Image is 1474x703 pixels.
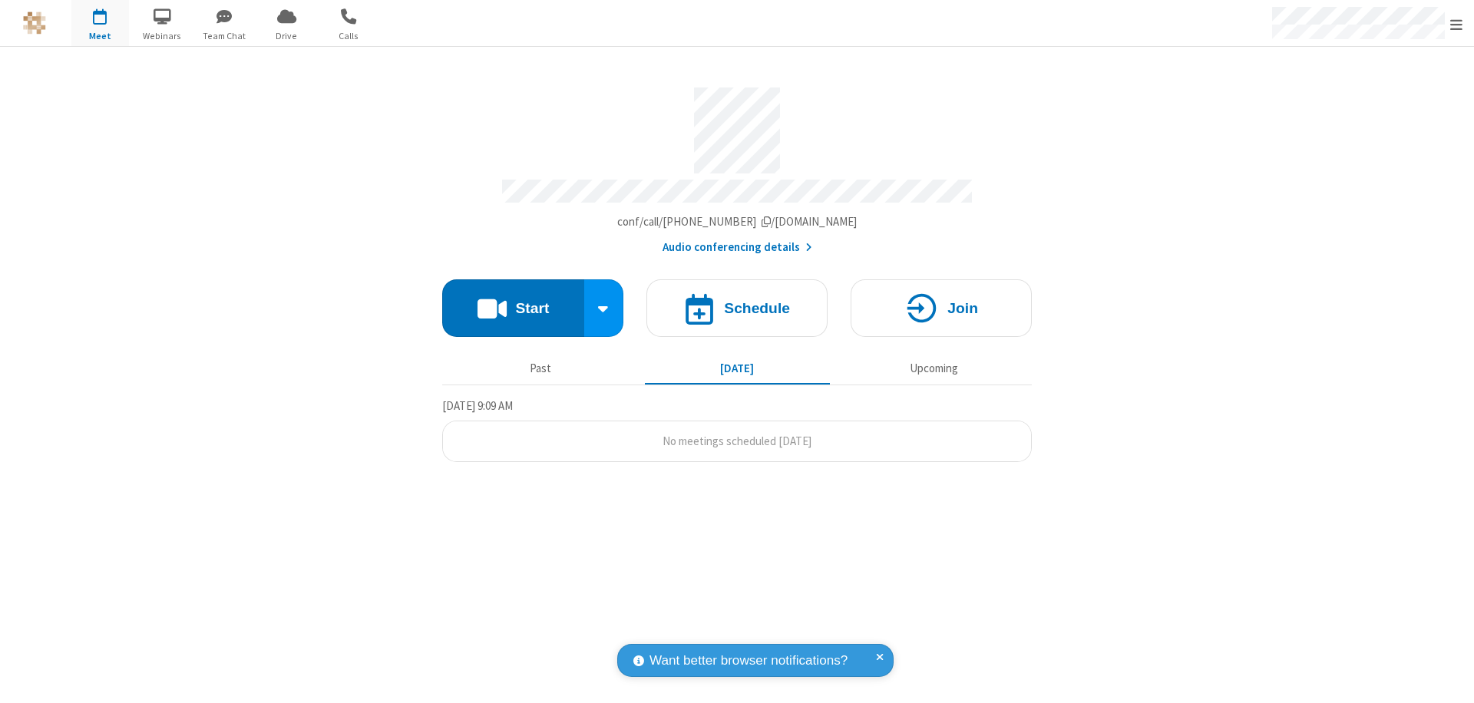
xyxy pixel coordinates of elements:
[71,29,129,43] span: Meet
[134,29,191,43] span: Webinars
[1436,663,1462,692] iframe: Chat
[442,279,584,337] button: Start
[649,651,848,671] span: Want better browser notifications?
[617,213,858,231] button: Copy my meeting room linkCopy my meeting room link
[617,214,858,229] span: Copy my meeting room link
[584,279,624,337] div: Start conference options
[645,354,830,383] button: [DATE]
[515,301,549,315] h4: Start
[947,301,978,315] h4: Join
[258,29,316,43] span: Drive
[448,354,633,383] button: Past
[841,354,1026,383] button: Upcoming
[851,279,1032,337] button: Join
[646,279,828,337] button: Schedule
[196,29,253,43] span: Team Chat
[320,29,378,43] span: Calls
[23,12,46,35] img: QA Selenium DO NOT DELETE OR CHANGE
[663,434,811,448] span: No meetings scheduled [DATE]
[442,76,1032,256] section: Account details
[663,239,812,256] button: Audio conferencing details
[442,397,1032,463] section: Today's Meetings
[724,301,790,315] h4: Schedule
[442,398,513,413] span: [DATE] 9:09 AM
